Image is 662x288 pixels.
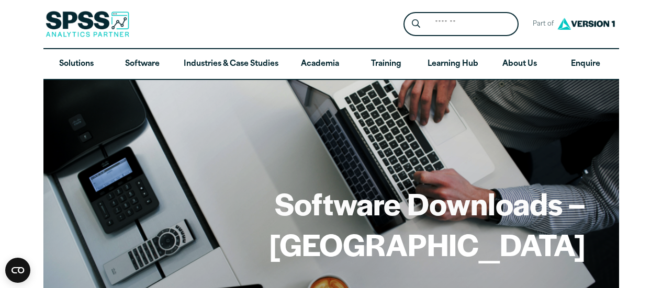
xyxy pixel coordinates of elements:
a: About Us [487,49,553,79]
span: Part of [527,17,555,32]
button: Search magnifying glass icon [406,15,425,34]
form: Site Header Search Form [403,12,519,37]
a: Enquire [553,49,619,79]
img: SPSS Analytics Partner [46,11,129,37]
a: Industries & Case Studies [175,49,287,79]
nav: Desktop version of site main menu [43,49,619,79]
a: Learning Hub [419,49,487,79]
h1: Software Downloads – [GEOGRAPHIC_DATA] [77,183,586,264]
a: Academia [287,49,353,79]
img: Version1 Logo [555,14,618,33]
div: CookieBot Widget Contents [5,258,30,283]
a: Training [353,49,419,79]
a: Software [109,49,175,79]
svg: Search magnifying glass icon [412,19,420,28]
svg: CookieBot Widget Icon [5,258,30,283]
button: Open CMP widget [5,258,30,283]
a: Solutions [43,49,109,79]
